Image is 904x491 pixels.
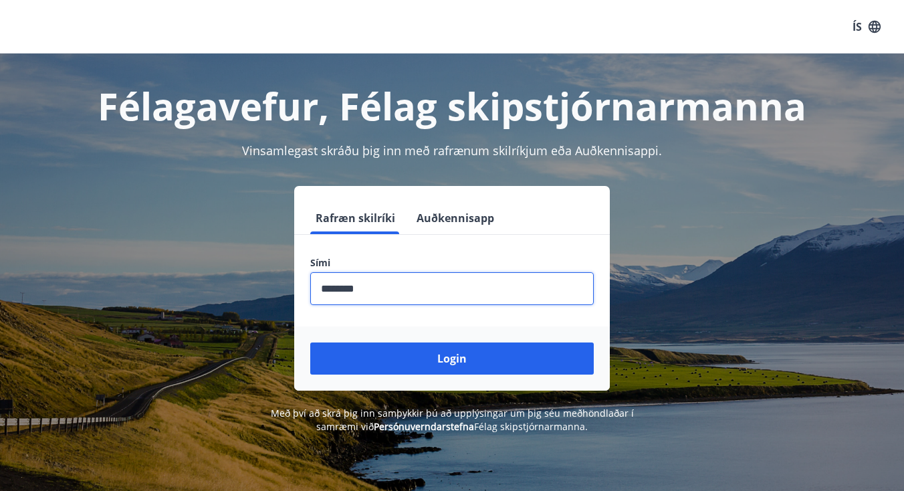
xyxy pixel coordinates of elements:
[310,256,594,270] label: Sími
[845,15,888,39] button: ÍS
[242,142,662,159] span: Vinsamlegast skráðu þig inn með rafrænum skilríkjum eða Auðkennisappi.
[310,342,594,375] button: Login
[310,202,401,234] button: Rafræn skilríki
[271,407,634,433] span: Með því að skrá þig inn samþykkir þú að upplýsingar um þig séu meðhöndlaðar í samræmi við Félag s...
[374,420,474,433] a: Persónuverndarstefna
[16,80,888,131] h1: Félagavefur, Félag skipstjórnarmanna
[411,202,499,234] button: Auðkennisapp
